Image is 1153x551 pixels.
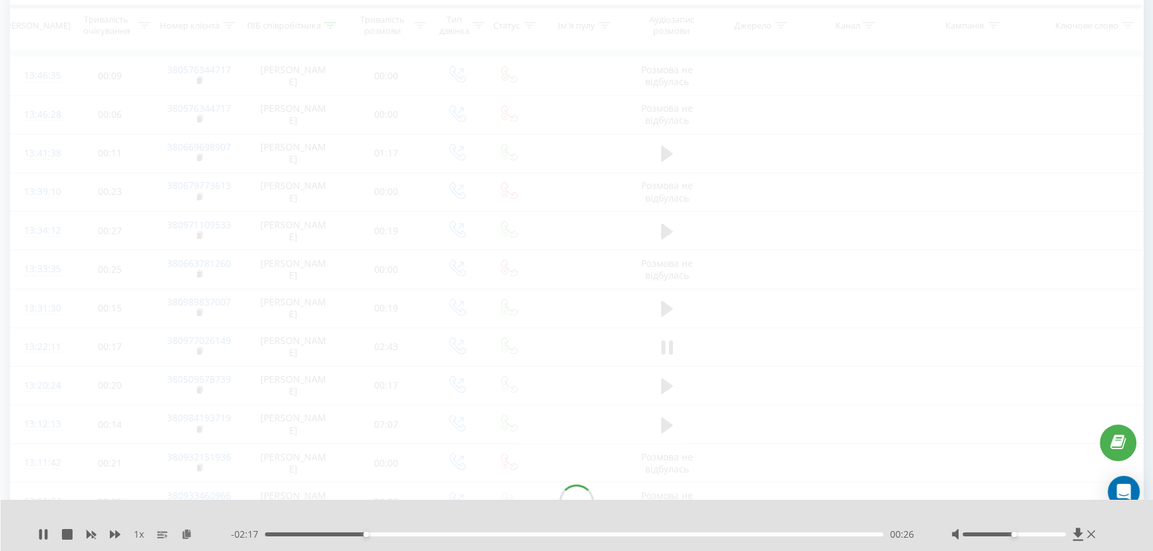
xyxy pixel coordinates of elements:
[890,528,914,541] span: 00:26
[134,528,144,541] span: 1 x
[1011,532,1017,537] div: Accessibility label
[363,532,369,537] div: Accessibility label
[1108,476,1140,508] div: Open Intercom Messenger
[231,528,265,541] span: - 02:17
